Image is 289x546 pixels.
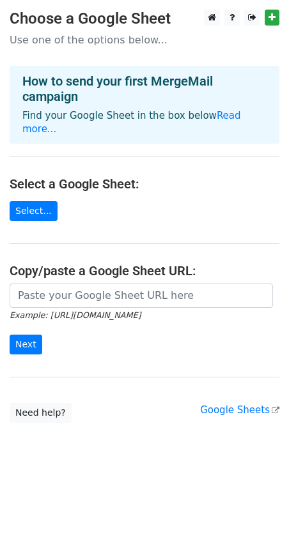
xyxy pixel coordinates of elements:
h4: Select a Google Sheet: [10,176,279,192]
p: Find your Google Sheet in the box below [22,109,267,136]
h3: Choose a Google Sheet [10,10,279,28]
small: Example: [URL][DOMAIN_NAME] [10,310,141,320]
a: Read more... [22,110,241,135]
a: Google Sheets [200,404,279,416]
h4: How to send your first MergeMail campaign [22,73,267,104]
input: Paste your Google Sheet URL here [10,284,273,308]
p: Use one of the options below... [10,33,279,47]
a: Need help? [10,403,72,423]
h4: Copy/paste a Google Sheet URL: [10,263,279,278]
a: Select... [10,201,58,221]
input: Next [10,335,42,354]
